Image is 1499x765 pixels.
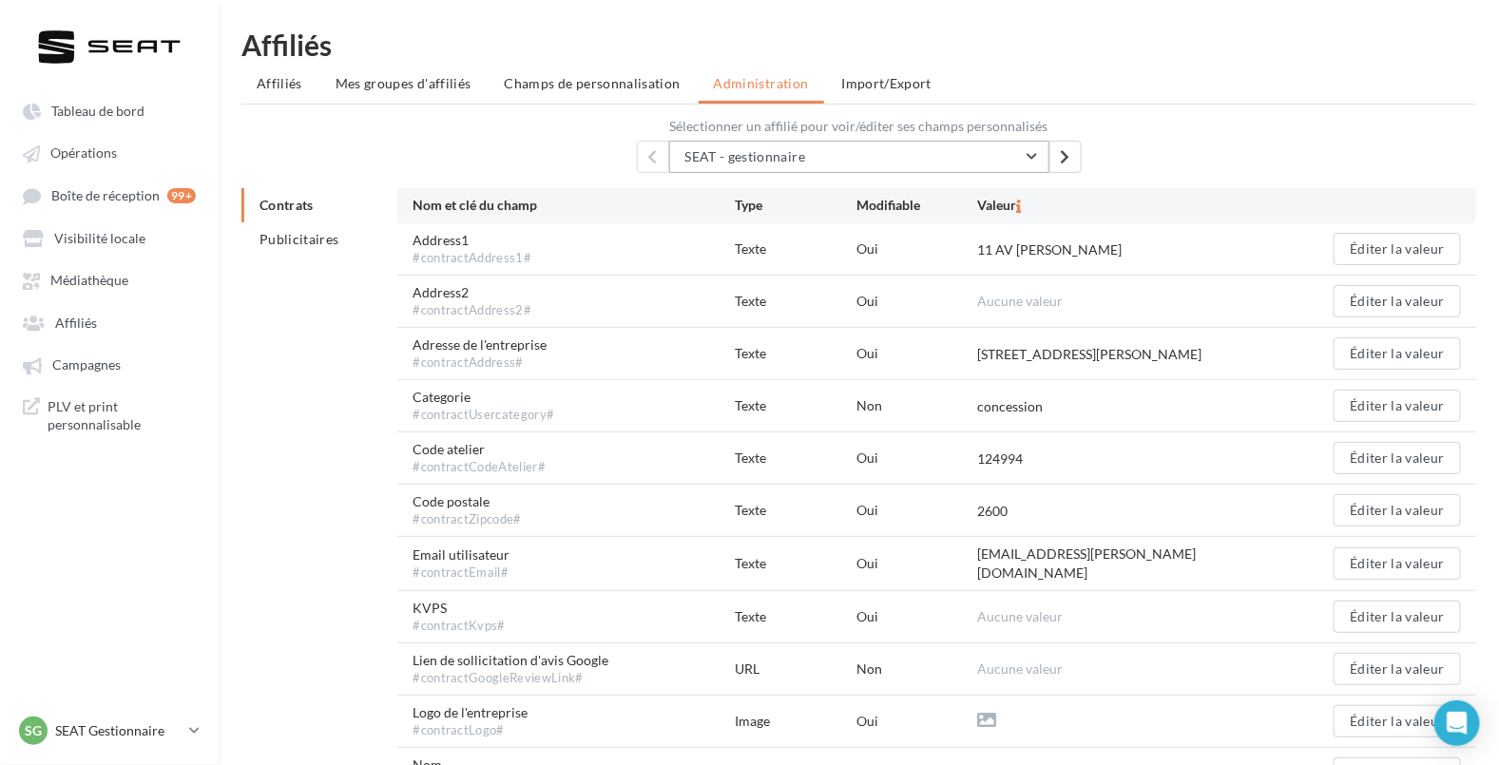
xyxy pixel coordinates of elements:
[736,712,856,731] div: Image
[669,141,1049,173] button: SEAT - gestionnaire
[736,344,856,363] div: Texte
[413,599,506,635] span: KVPS
[977,449,1023,469] div: 124994
[977,397,1043,416] div: concession
[1334,233,1461,265] button: Éditer la valeur
[413,354,547,372] div: #contractAddress#
[736,607,856,626] div: Texte
[856,501,977,520] div: Oui
[856,396,977,415] div: Non
[977,502,1008,521] div: 2600
[413,511,522,528] div: #contractZipcode#
[55,315,97,331] span: Affiliés
[413,564,509,582] div: #contractEmail#
[11,347,207,381] a: Campagnes
[736,396,856,415] div: Texte
[48,397,196,434] span: PLV et print personnalisable
[241,120,1476,133] label: Sélectionner un affilié pour voir/éditer ses champs personnalisés
[11,178,207,213] a: Boîte de réception 99+
[11,305,207,339] a: Affiliés
[413,545,509,582] span: Email utilisateur
[413,250,531,267] div: #contractAddress1#
[413,670,608,687] div: #contractGoogleReviewLink#
[167,188,196,203] div: 99+
[685,148,806,164] span: SEAT - gestionnaire
[55,721,182,740] p: SEAT Gestionnaire
[856,554,977,573] div: Oui
[413,618,506,635] div: #contractKvps#
[842,75,932,91] span: Import/Export
[50,273,128,289] span: Médiathèque
[1334,337,1461,370] button: Éditer la valeur
[856,607,977,626] div: Oui
[977,240,1122,259] div: 11 AV [PERSON_NAME]
[856,449,977,468] div: Oui
[413,283,531,319] span: Address2
[413,722,528,739] div: #contractLogo#
[11,262,207,296] a: Médiathèque
[977,608,1063,624] span: Aucune valeur
[257,75,302,91] span: Affiliés
[977,545,1299,583] div: [EMAIL_ADDRESS][PERSON_NAME][DOMAIN_NAME]
[259,231,339,247] span: Publicitaires
[856,292,977,311] div: Oui
[51,187,160,203] span: Boîte de réception
[11,390,207,442] a: PLV et print personnalisable
[1434,700,1480,746] div: Open Intercom Messenger
[413,651,608,687] span: Lien de sollicitation d'avis Google
[413,703,528,739] span: Logo de l'entreprise
[241,30,1476,59] div: Affiliés
[52,357,121,373] span: Campagnes
[25,721,42,740] span: SG
[413,196,735,216] div: Nom et clé du champ
[413,407,554,424] div: #contractUsercategory#
[736,449,856,468] div: Texte
[736,292,856,311] div: Texte
[856,660,977,679] div: Non
[977,293,1063,309] span: Aucune valeur
[413,335,547,372] span: Adresse de l'entreprise
[1334,547,1461,580] button: Éditer la valeur
[336,75,471,91] span: Mes groupes d'affiliés
[505,75,681,91] span: Champs de personnalisation
[736,501,856,520] div: Texte
[856,344,977,363] div: Oui
[1334,285,1461,317] button: Éditer la valeur
[1334,390,1461,422] button: Éditer la valeur
[413,388,554,424] span: Categorie
[736,239,856,258] div: Texte
[736,554,856,573] div: Texte
[977,196,1299,216] div: Valeur
[1334,442,1461,474] button: Éditer la valeur
[736,196,856,216] div: Type
[856,712,977,731] div: Oui
[50,145,117,162] span: Opérations
[977,660,1063,677] span: Aucune valeur
[1334,705,1461,737] button: Éditer la valeur
[1334,494,1461,526] button: Éditer la valeur
[413,459,546,476] div: #contractCodeAtelier#
[11,93,207,127] a: Tableau de bord
[413,440,546,476] span: Code atelier
[856,196,977,216] div: Modifiable
[11,135,207,169] a: Opérations
[413,231,531,267] span: Address1
[977,345,1201,364] div: [STREET_ADDRESS][PERSON_NAME]
[1334,653,1461,685] button: Éditer la valeur
[15,713,203,749] a: SG SEAT Gestionnaire
[736,660,856,679] div: URL
[413,302,531,319] div: #contractAddress2#
[856,239,977,258] div: Oui
[51,103,144,119] span: Tableau de bord
[413,492,522,528] span: Code postale
[11,220,207,255] a: Visibilité locale
[1334,601,1461,633] button: Éditer la valeur
[54,230,145,246] span: Visibilité locale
